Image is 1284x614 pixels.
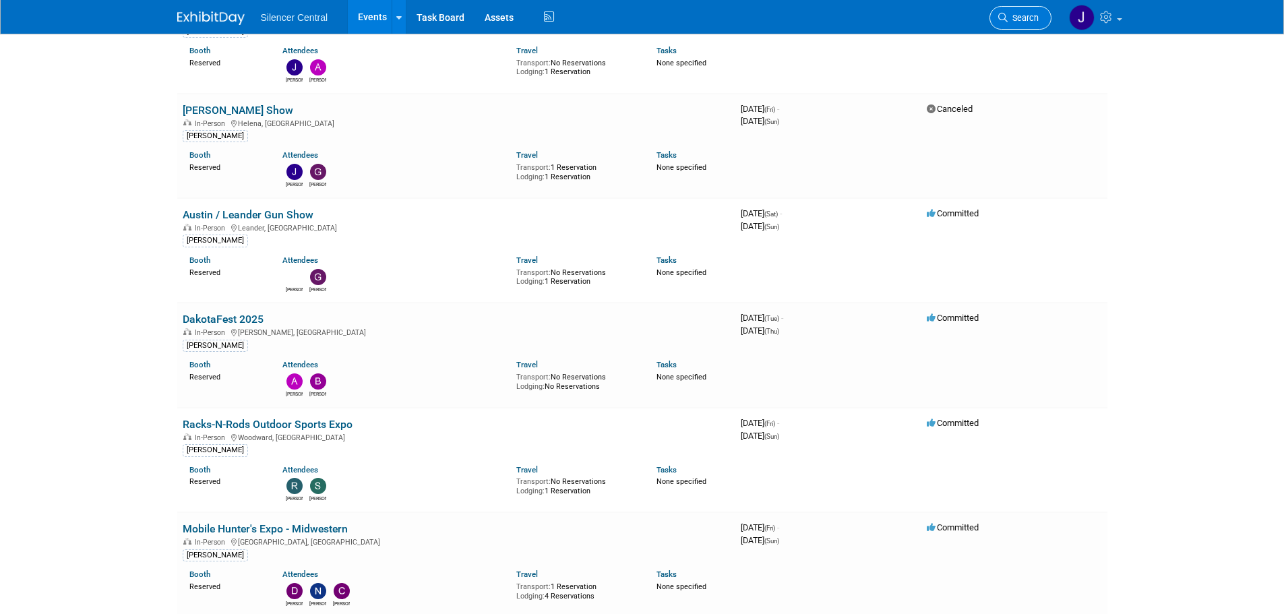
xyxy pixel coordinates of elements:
span: [DATE] [741,221,779,231]
span: Silencer Central [261,12,328,23]
span: None specified [656,477,706,486]
a: Tasks [656,255,677,265]
div: Reserved [189,580,263,592]
span: - [777,522,779,532]
img: Julissa Linares [286,59,303,75]
a: Travel [516,570,538,579]
img: In-Person Event [183,224,191,231]
img: John Roach [286,164,303,180]
img: Gabriel Roach [310,164,326,180]
img: Andrew Sorenson [310,59,326,75]
div: Reserved [189,56,263,68]
div: Andrew Sorenson [309,75,326,84]
img: Chuck Simpson [334,583,350,599]
span: Lodging: [516,67,545,76]
span: (Fri) [764,106,775,113]
a: Booth [189,360,210,369]
a: Travel [516,255,538,265]
div: Reserved [189,266,263,278]
a: Booth [189,150,210,160]
span: - [780,208,782,218]
a: Tasks [656,150,677,160]
span: Lodging: [516,592,545,601]
img: In-Person Event [183,433,191,440]
span: Committed [927,313,979,323]
a: Attendees [282,46,318,55]
a: Tasks [656,570,677,579]
span: [DATE] [741,116,779,126]
span: Transport: [516,59,551,67]
img: In-Person Event [183,119,191,126]
div: John Roach [286,180,303,188]
div: 1 Reservation 1 Reservation [516,160,636,181]
div: [GEOGRAPHIC_DATA], [GEOGRAPHIC_DATA] [183,536,730,547]
a: Search [989,6,1051,30]
span: None specified [656,59,706,67]
span: In-Person [195,119,229,128]
span: - [781,313,783,323]
a: Attendees [282,255,318,265]
div: Shaun Olsberg [286,285,303,293]
img: Danielle Osterman [286,583,303,599]
div: [PERSON_NAME], [GEOGRAPHIC_DATA] [183,326,730,337]
span: Committed [927,208,979,218]
div: Reserved [189,160,263,173]
div: [PERSON_NAME] [183,444,248,456]
div: [PERSON_NAME] [183,130,248,142]
div: Gabriel Roach [309,180,326,188]
div: 1 Reservation 4 Reservations [516,580,636,601]
div: No Reservations 1 Reservation [516,474,636,495]
div: Reserved [189,474,263,487]
img: ExhibitDay [177,11,245,25]
span: Transport: [516,268,551,277]
div: [PERSON_NAME] [183,340,248,352]
a: Attendees [282,465,318,474]
span: (Sat) [764,210,778,218]
span: (Thu) [764,328,779,335]
span: None specified [656,582,706,591]
span: [DATE] [741,313,783,323]
span: (Fri) [764,420,775,427]
div: Nickolas Osterman [309,599,326,607]
span: In-Person [195,328,229,337]
img: Rob Young [286,478,303,494]
div: Billee Page [309,390,326,398]
span: Transport: [516,163,551,172]
div: No Reservations No Reservations [516,370,636,391]
span: [DATE] [741,418,779,428]
span: Committed [927,522,979,532]
span: In-Person [195,538,229,547]
img: Sarah Young [310,478,326,494]
span: [DATE] [741,326,779,336]
span: [DATE] [741,431,779,441]
a: Tasks [656,465,677,474]
span: In-Person [195,433,229,442]
div: [PERSON_NAME] [183,235,248,247]
a: DakotaFest 2025 [183,313,264,326]
img: In-Person Event [183,538,191,545]
span: [DATE] [741,104,779,114]
div: Andrew Sorenson [286,390,303,398]
a: Attendees [282,150,318,160]
img: Nickolas Osterman [310,583,326,599]
span: Canceled [927,104,973,114]
span: - [777,418,779,428]
img: Jessica Crawford [1069,5,1095,30]
span: (Sun) [764,433,779,440]
div: Rob Young [286,494,303,502]
span: Transport: [516,477,551,486]
img: Billee Page [310,373,326,390]
span: [DATE] [741,522,779,532]
a: Attendees [282,570,318,579]
span: None specified [656,268,706,277]
a: Tasks [656,46,677,55]
a: Travel [516,360,538,369]
img: Andrew Sorenson [286,373,303,390]
span: (Tue) [764,315,779,322]
span: Lodging: [516,487,545,495]
div: No Reservations 1 Reservation [516,56,636,77]
span: Transport: [516,582,551,591]
div: Leander, [GEOGRAPHIC_DATA] [183,222,730,233]
a: Booth [189,570,210,579]
a: Mobile Hunter's Expo - Midwestern [183,522,348,535]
